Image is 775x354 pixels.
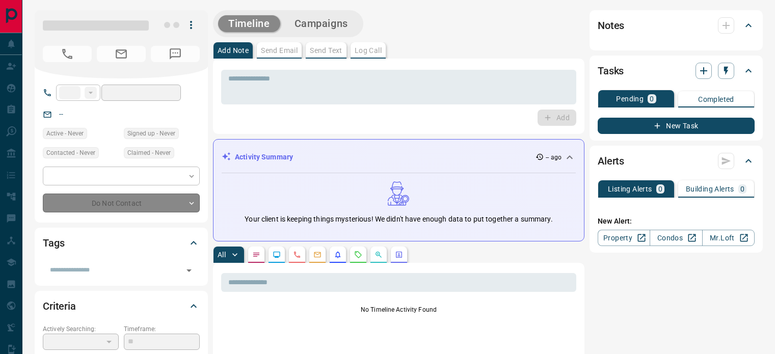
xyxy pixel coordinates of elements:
[218,251,226,258] p: All
[598,118,755,134] button: New Task
[97,46,146,62] span: No Email
[46,148,95,158] span: Contacted - Never
[218,15,280,32] button: Timeline
[43,298,76,314] h2: Criteria
[658,185,662,193] p: 0
[598,13,755,38] div: Notes
[598,230,650,246] a: Property
[608,185,652,193] p: Listing Alerts
[650,95,654,102] p: 0
[182,263,196,278] button: Open
[334,251,342,259] svg: Listing Alerts
[293,251,301,259] svg: Calls
[151,46,200,62] span: No Number
[698,96,734,103] p: Completed
[127,148,171,158] span: Claimed - Never
[43,46,92,62] span: No Number
[46,128,84,139] span: Active - Never
[221,305,576,314] p: No Timeline Activity Found
[127,128,175,139] span: Signed up - Never
[284,15,358,32] button: Campaigns
[598,153,624,169] h2: Alerts
[235,152,293,162] p: Activity Summary
[43,324,119,334] p: Actively Searching:
[252,251,260,259] svg: Notes
[273,251,281,259] svg: Lead Browsing Activity
[598,216,755,227] p: New Alert:
[546,153,562,162] p: -- ago
[598,59,755,83] div: Tasks
[222,148,576,167] div: Activity Summary-- ago
[43,194,200,212] div: Do Not Contact
[702,230,755,246] a: Mr.Loft
[395,251,403,259] svg: Agent Actions
[245,214,552,225] p: Your client is keeping things mysterious! We didn't have enough data to put together a summary.
[375,251,383,259] svg: Opportunities
[43,231,200,255] div: Tags
[124,324,200,334] p: Timeframe:
[598,63,624,79] h2: Tasks
[650,230,702,246] a: Condos
[740,185,744,193] p: 0
[598,149,755,173] div: Alerts
[59,110,63,118] a: --
[218,47,249,54] p: Add Note
[313,251,322,259] svg: Emails
[354,251,362,259] svg: Requests
[616,95,644,102] p: Pending
[686,185,734,193] p: Building Alerts
[43,294,200,318] div: Criteria
[598,17,624,34] h2: Notes
[43,235,64,251] h2: Tags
